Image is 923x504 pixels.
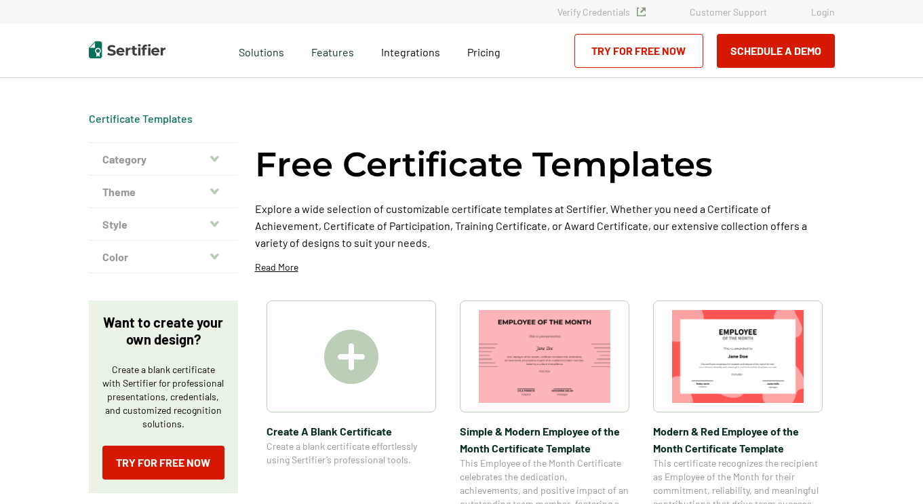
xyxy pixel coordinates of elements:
[89,112,193,125] span: Certificate Templates
[255,142,713,187] h1: Free Certificate Templates
[89,143,238,176] button: Category
[467,42,500,59] a: Pricing
[267,423,436,440] span: Create A Blank Certificate
[267,440,436,467] span: Create a blank certificate effortlessly using Sertifier’s professional tools.
[324,330,378,384] img: Create A Blank Certificate
[89,112,193,125] a: Certificate Templates
[467,45,500,58] span: Pricing
[89,112,193,125] div: Breadcrumb
[89,241,238,273] button: Color
[637,7,646,16] img: Verified
[102,314,224,348] p: Want to create your own design?
[89,41,165,58] img: Sertifier | Digital Credentialing Platform
[255,200,835,251] p: Explore a wide selection of customizable certificate templates at Sertifier. Whether you need a C...
[479,310,610,403] img: Simple & Modern Employee of the Month Certificate Template
[460,423,629,457] span: Simple & Modern Employee of the Month Certificate Template
[239,42,284,59] span: Solutions
[381,42,440,59] a: Integrations
[255,260,298,274] p: Read More
[690,6,767,18] a: Customer Support
[89,208,238,241] button: Style
[653,423,823,457] span: Modern & Red Employee of the Month Certificate Template
[557,6,646,18] a: Verify Credentials
[381,45,440,58] span: Integrations
[102,446,224,480] a: Try for Free Now
[89,176,238,208] button: Theme
[574,34,703,68] a: Try for Free Now
[311,42,354,59] span: Features
[672,310,804,403] img: Modern & Red Employee of the Month Certificate Template
[102,363,224,431] p: Create a blank certificate with Sertifier for professional presentations, credentials, and custom...
[811,6,835,18] a: Login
